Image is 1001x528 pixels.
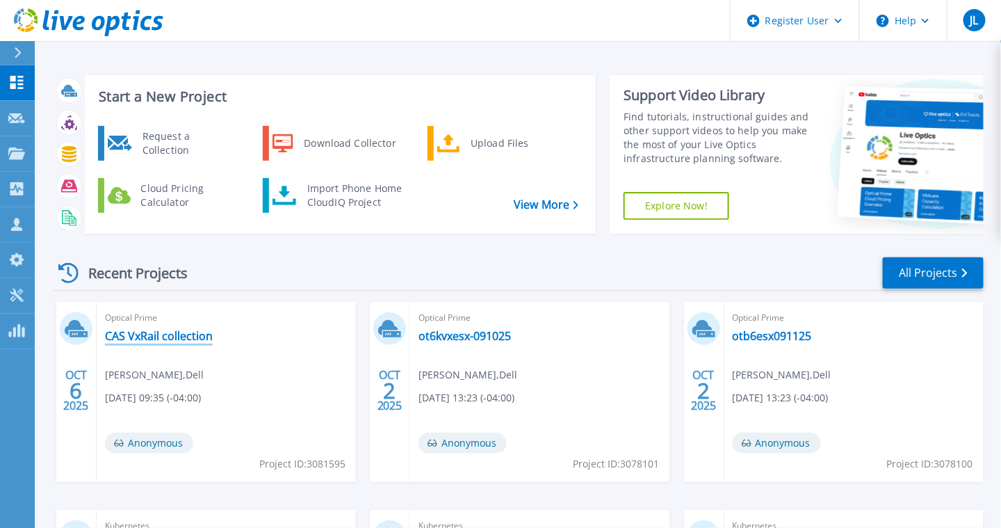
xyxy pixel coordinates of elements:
[300,182,409,209] div: Import Phone Home CloudIQ Project
[733,310,975,326] span: Optical Prime
[733,367,831,383] span: [PERSON_NAME] , Dell
[105,390,201,406] span: [DATE] 09:35 (-04:00)
[99,89,578,104] h3: Start a New Project
[105,367,204,383] span: [PERSON_NAME] , Dell
[733,390,829,406] span: [DATE] 13:23 (-04:00)
[887,456,973,472] span: Project ID: 3078100
[690,365,717,416] div: OCT 2025
[136,129,237,157] div: Request a Collection
[418,390,514,406] span: [DATE] 13:23 (-04:00)
[98,178,241,213] a: Cloud Pricing Calculator
[98,126,241,161] a: Request a Collection
[70,385,82,397] span: 6
[418,367,517,383] span: [PERSON_NAME] , Dell
[624,86,811,104] div: Support Video Library
[573,456,660,472] span: Project ID: 3078101
[733,433,821,454] span: Anonymous
[54,256,206,290] div: Recent Projects
[970,15,978,26] span: JL
[259,456,345,472] span: Project ID: 3081595
[428,126,570,161] a: Upload Files
[105,433,193,454] span: Anonymous
[263,126,405,161] a: Download Collector
[624,110,811,166] div: Find tutorials, instructional guides and other support videos to help you make the most of your L...
[883,257,984,289] a: All Projects
[63,365,89,416] div: OCT 2025
[297,129,402,157] div: Download Collector
[624,192,729,220] a: Explore Now!
[384,385,396,397] span: 2
[134,182,237,209] div: Cloud Pricing Calculator
[105,310,348,326] span: Optical Prime
[105,329,213,343] a: CAS VxRail collection
[733,329,812,343] a: otb6esx091125
[464,129,567,157] div: Upload Files
[418,433,507,454] span: Anonymous
[377,365,403,416] div: OCT 2025
[514,198,578,211] a: View More
[697,385,710,397] span: 2
[418,310,661,326] span: Optical Prime
[418,329,511,343] a: ot6kvxesx-091025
